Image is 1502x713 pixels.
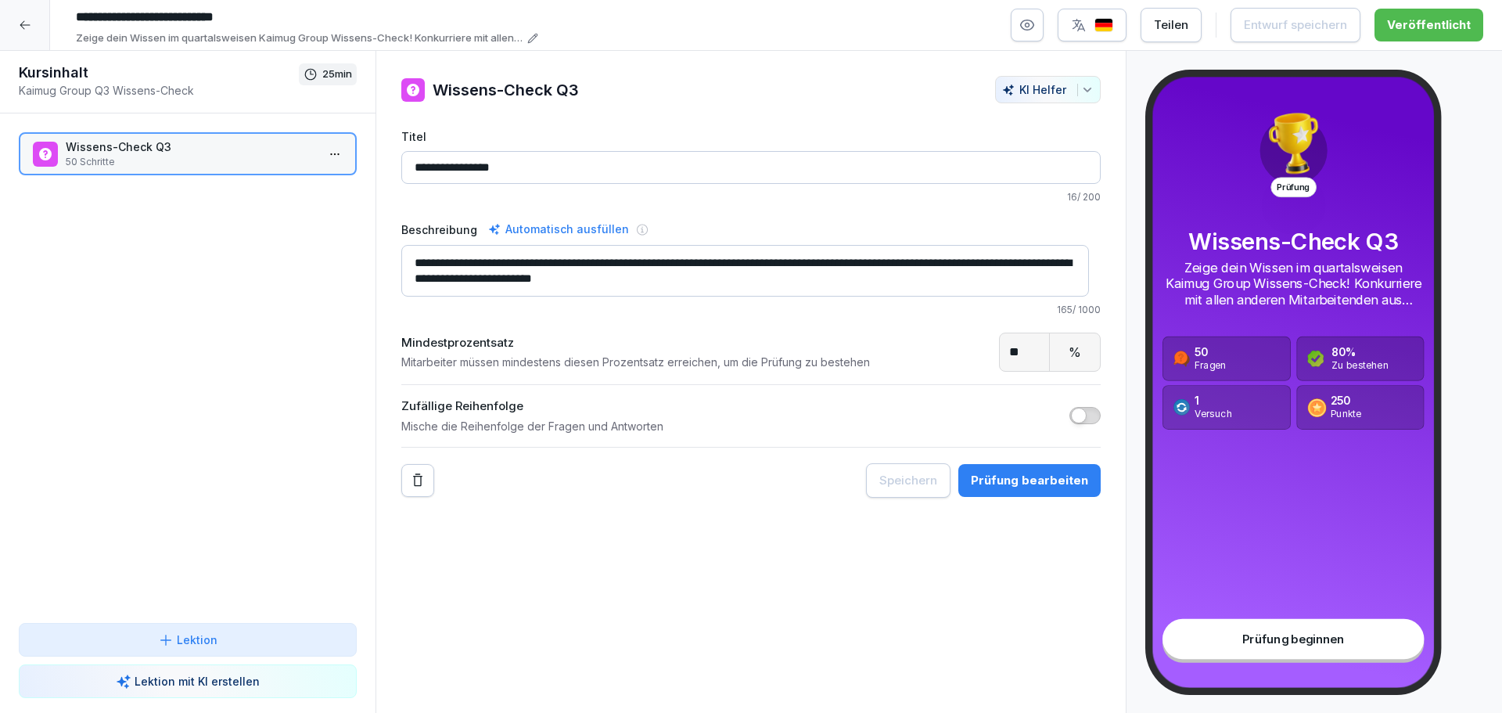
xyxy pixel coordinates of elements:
div: Wissens-Check Q350 Schritte [19,132,357,175]
button: Lektion [19,623,357,657]
button: Remove [401,464,434,497]
p: Lektion [177,632,217,648]
p: Versuch [1195,408,1232,420]
button: Speichern [866,463,950,498]
p: Kaimug Group Q3 Wissens-Check [19,82,299,99]
p: Zu bestehen [1331,358,1389,371]
input: Passing Score [1000,333,1050,371]
p: Prüfung [1270,177,1317,197]
img: assessment_check.svg [1307,350,1324,367]
button: Veröffentlicht [1374,9,1483,41]
p: 50 [1195,346,1226,358]
p: Wissens-Check Q3 [66,139,316,155]
div: % [1050,333,1100,371]
p: Zeige dein Wissen im quartalsweisen Kaimug Group Wissens-Check! Konkurriere mit allen anderen Mit... [1162,261,1424,308]
p: 50 Schritte [66,155,316,169]
p: Mische die Reihenfolge der Fragen und Antworten [401,419,663,434]
label: Beschreibung [401,221,477,238]
h1: Wissens-Check Q3 [433,78,579,102]
p: Wissens-Check Q3 [1162,229,1424,254]
p: 1 [1195,394,1232,407]
p: 250 [1331,394,1361,407]
div: Speichern [879,472,937,489]
button: Teilen [1141,8,1202,42]
div: KI Helfer [1002,83,1094,96]
div: Teilen [1154,16,1188,34]
p: 165 / 1000 [401,303,1101,317]
div: Prüfung beginnen [1162,619,1424,659]
p: Mindestprozentsatz [401,334,870,352]
p: 80 % [1331,346,1389,358]
p: Mitarbeiter müssen mindestens diesen Prozentsatz erreichen, um die Prüfung zu bestehen [401,355,870,370]
p: Zeige dein Wissen im quartalsweisen Kaimug Group Wissens-Check! Konkurriere mit allen anderen Mit... [76,31,523,46]
button: KI Helfer [995,76,1101,103]
h1: Kursinhalt [19,63,299,82]
p: 25 min [322,67,352,82]
label: Titel [401,128,1101,145]
img: assessment_attempt.svg [1173,399,1191,416]
img: trophy.png [1258,108,1329,180]
div: Prüfung bearbeiten [971,472,1088,489]
button: Prüfung bearbeiten [958,464,1101,497]
img: de.svg [1094,18,1113,33]
p: Zufällige Reihenfolge [401,398,663,416]
div: Veröffentlicht [1387,16,1471,34]
div: Entwurf speichern [1244,16,1347,34]
button: Entwurf speichern [1231,8,1360,42]
p: Lektion mit KI erstellen [135,673,260,690]
p: Fragen [1195,358,1226,371]
p: 16 / 200 [401,190,1101,204]
img: assessment_question.svg [1173,350,1191,367]
button: Lektion mit KI erstellen [19,664,357,698]
p: Punkte [1331,408,1361,420]
div: Automatisch ausfüllen [485,220,632,239]
img: assessment_coin.svg [1307,398,1327,417]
